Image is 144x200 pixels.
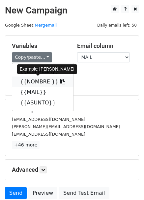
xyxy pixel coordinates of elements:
small: Google Sheet: [5,23,57,28]
small: [PERSON_NAME][EMAIL_ADDRESS][DOMAIN_NAME] [12,124,120,129]
h2: New Campaign [5,5,139,16]
h5: Advanced [12,166,132,173]
h5: Variables [12,42,67,50]
h5: Email column [77,42,132,50]
span: Daily emails left: 50 [95,22,139,29]
a: +46 more [12,141,40,149]
a: {{NOMBRE }} [12,77,73,87]
a: Daily emails left: 50 [95,23,139,28]
div: Example: [PERSON_NAME] [17,64,77,74]
div: Widget de chat [111,168,144,200]
a: Copy/paste... [12,52,52,62]
a: Send [5,187,27,199]
a: {{EMPRESA}} [12,66,73,77]
a: Send Test Email [59,187,109,199]
a: Preview [28,187,57,199]
a: {{MAIL}} [12,87,73,98]
a: Mergemail [35,23,57,28]
small: [EMAIL_ADDRESS][DOMAIN_NAME] [12,117,85,122]
iframe: Chat Widget [111,168,144,200]
a: {{ASUNTO}} [12,98,73,108]
small: [EMAIL_ADDRESS][DOMAIN_NAME] [12,132,85,137]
